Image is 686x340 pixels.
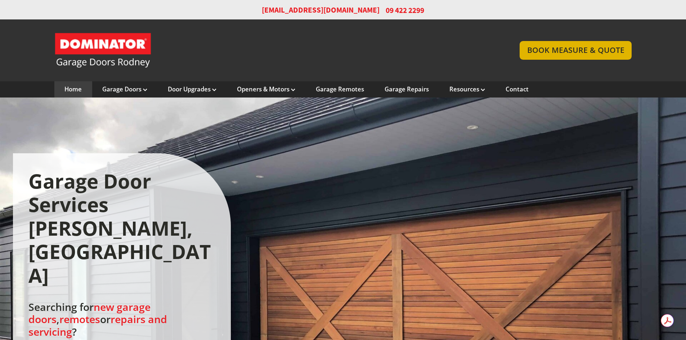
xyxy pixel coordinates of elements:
a: Garage Door and Secure Access Solutions homepage [54,32,506,68]
a: [EMAIL_ADDRESS][DOMAIN_NAME] [262,5,380,15]
a: Garage Remotes [316,85,364,93]
a: Resources [449,85,485,93]
h1: Garage Door Services [PERSON_NAME], [GEOGRAPHIC_DATA] [28,169,215,287]
a: repairs and servicing [28,312,167,338]
a: Garage Repairs [385,85,429,93]
a: Garage Doors [102,85,147,93]
a: Openers & Motors [237,85,295,93]
a: Contact [506,85,529,93]
a: new garage doors [28,300,151,326]
span: 09 422 2299 [386,5,424,15]
a: remotes [59,312,100,326]
a: BOOK MEASURE & QUOTE [520,41,632,59]
a: Home [64,85,82,93]
a: Door Upgrades [168,85,216,93]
